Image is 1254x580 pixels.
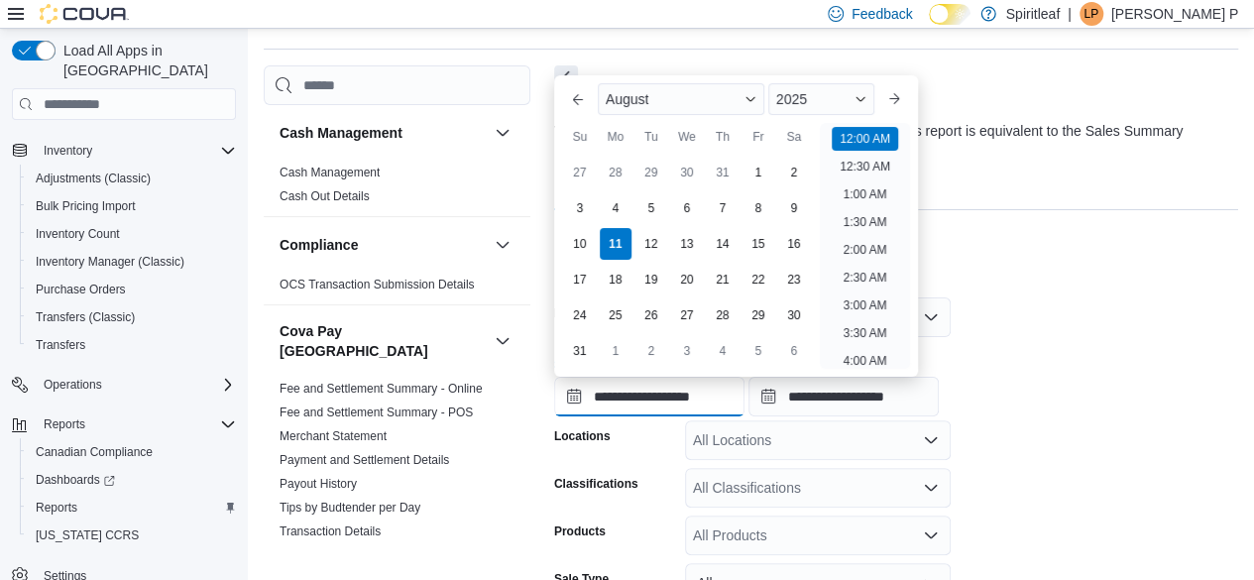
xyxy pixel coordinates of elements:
button: Purchase Orders [20,276,244,303]
div: day-23 [778,264,810,295]
li: 12:30 AM [832,155,898,178]
button: Compliance [280,235,487,255]
div: day-6 [778,335,810,367]
div: Compliance [264,273,530,304]
a: Transfers [28,333,93,357]
a: Fee and Settlement Summary - Online [280,382,483,396]
div: day-29 [635,157,667,188]
span: Payment and Settlement Details [280,452,449,468]
span: Adjustments (Classic) [28,167,236,190]
button: Operations [36,373,110,397]
p: Spiritleaf [1006,2,1060,26]
a: Transaction Details [280,524,381,538]
span: Payout History [280,476,357,492]
button: Next month [878,83,910,115]
input: Press the down key to open a popover containing a calendar. [748,377,939,416]
span: Tips by Budtender per Day [280,500,420,516]
div: day-1 [742,157,774,188]
h3: Cash Management [280,123,402,143]
ul: Time [820,123,910,369]
li: 3:30 AM [835,321,894,345]
div: day-5 [742,335,774,367]
div: day-28 [600,157,631,188]
button: Transfers (Classic) [20,303,244,331]
button: Adjustments (Classic) [20,165,244,192]
h3: Compliance [280,235,358,255]
span: Transaction Details [280,523,381,539]
p: [PERSON_NAME] P [1111,2,1238,26]
span: Reports [36,500,77,516]
a: Adjustments (Classic) [28,167,159,190]
button: Inventory [36,139,100,163]
label: Classifications [554,476,638,492]
span: Operations [36,373,236,397]
span: Cash Management [280,165,380,180]
div: day-20 [671,264,703,295]
a: Transfers (Classic) [28,305,143,329]
div: August, 2025 [562,155,812,369]
a: Payout History [280,477,357,491]
span: Bulk Pricing Import [36,198,136,214]
p: | [1068,2,1072,26]
span: Reports [36,412,236,436]
span: Reports [28,496,236,520]
div: day-13 [671,228,703,260]
span: Bulk Pricing Import [28,194,236,218]
span: August [606,91,649,107]
span: Canadian Compliance [28,440,236,464]
a: Tips by Budtender per Day [280,501,420,515]
a: Inventory Count [28,222,128,246]
button: Cova Pay [GEOGRAPHIC_DATA] [491,329,514,353]
span: Adjustments (Classic) [36,171,151,186]
input: Dark Mode [929,4,970,25]
div: day-4 [707,335,739,367]
span: Canadian Compliance [36,444,153,460]
div: day-12 [635,228,667,260]
button: Reports [36,412,93,436]
div: day-3 [564,192,596,224]
span: Washington CCRS [28,523,236,547]
button: Reports [4,410,244,438]
div: day-8 [742,192,774,224]
div: day-24 [564,299,596,331]
input: Press the down key to enter a popover containing a calendar. Press the escape key to close the po... [554,377,744,416]
span: 2025 [776,91,807,107]
div: Button. Open the month selector. August is currently selected. [598,83,764,115]
span: Feedback [852,4,912,24]
button: Open list of options [923,432,939,448]
div: day-2 [778,157,810,188]
span: OCS Transaction Submission Details [280,277,475,292]
div: day-28 [707,299,739,331]
span: Dark Mode [929,25,930,26]
button: Compliance [491,233,514,257]
button: [US_STATE] CCRS [20,522,244,549]
label: Locations [554,428,611,444]
a: Purchase Orders [28,278,134,301]
div: day-29 [742,299,774,331]
div: Sa [778,121,810,153]
div: day-27 [671,299,703,331]
div: Cova Pay [GEOGRAPHIC_DATA] [264,377,530,551]
div: day-9 [778,192,810,224]
div: Mo [600,121,631,153]
div: Th [707,121,739,153]
span: Inventory Count [28,222,236,246]
button: Cash Management [280,123,487,143]
div: Button. Open the year selector. 2025 is currently selected. [768,83,874,115]
div: day-17 [564,264,596,295]
div: day-31 [707,157,739,188]
a: Fee and Settlement Summary - POS [280,406,473,419]
li: 2:00 AM [835,238,894,262]
div: day-26 [635,299,667,331]
a: Reports [28,496,85,520]
span: Dashboards [28,468,236,492]
span: Transfers (Classic) [28,305,236,329]
span: LP [1083,2,1098,26]
button: Cova Pay [GEOGRAPHIC_DATA] [280,321,487,361]
div: day-16 [778,228,810,260]
div: day-19 [635,264,667,295]
div: Fr [742,121,774,153]
button: Cash Management [491,121,514,145]
a: Dashboards [20,466,244,494]
button: Canadian Compliance [20,438,244,466]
